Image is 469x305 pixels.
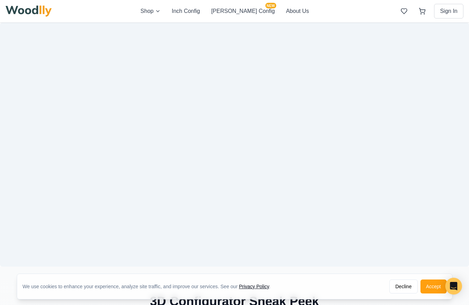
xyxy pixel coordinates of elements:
[420,279,447,293] button: Accept
[265,3,276,8] span: NEW
[140,7,160,15] button: Shop
[23,283,276,290] div: We use cookies to enhance your experience, analyze site traffic, and improve our services. See our .
[389,279,418,293] button: Decline
[6,6,52,17] img: Woodlly
[172,7,200,15] button: Inch Config
[434,4,463,19] button: Sign In
[445,278,462,295] div: Open Intercom Messenger
[286,7,309,15] button: About Us
[239,284,269,289] a: Privacy Policy
[211,7,275,15] button: [PERSON_NAME] ConfigNEW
